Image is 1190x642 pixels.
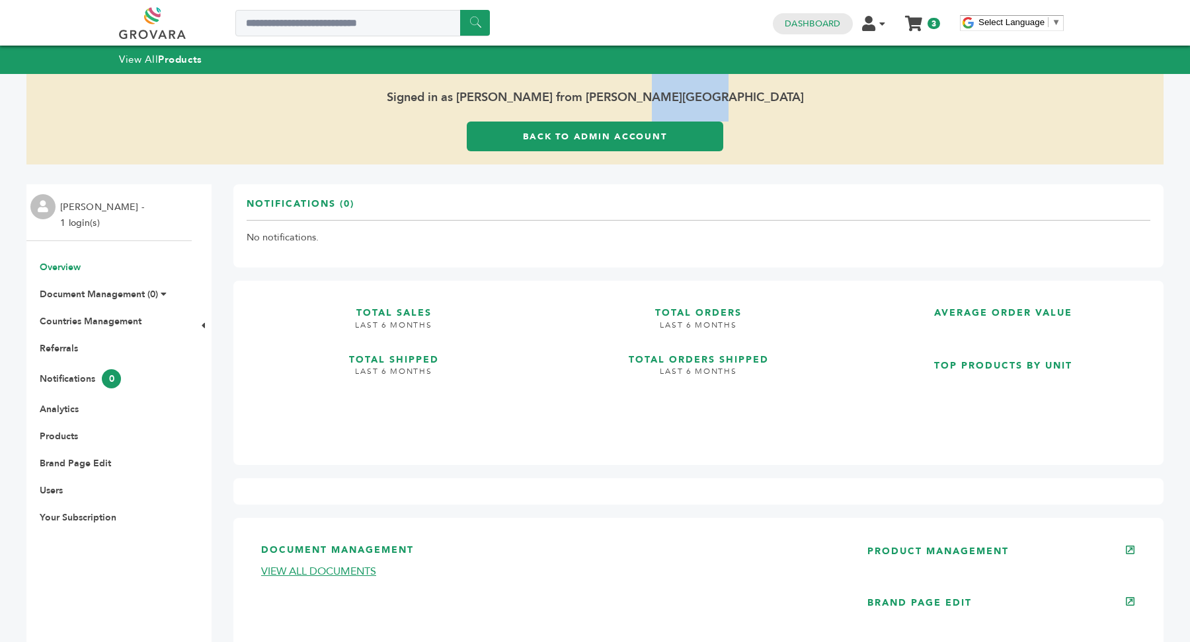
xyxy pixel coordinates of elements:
[40,288,158,301] a: Document Management (0)
[40,261,81,273] a: Overview
[26,74,1164,122] span: Signed in as [PERSON_NAME] from [PERSON_NAME][GEOGRAPHIC_DATA]
[867,545,1009,557] a: PRODUCT MANAGEMENT
[60,199,147,231] li: [PERSON_NAME] - 1 login(s)
[247,294,541,441] a: TOTAL SALES LAST 6 MONTHS TOTAL SHIPPED LAST 6 MONTHS
[867,596,972,609] a: BRAND PAGE EDIT
[40,484,63,497] a: Users
[978,17,1060,27] a: Select Language​
[261,544,828,564] h3: DOCUMENT MANAGEMENT
[102,369,121,388] span: 0
[40,315,141,328] a: Countries Management
[551,294,846,320] h3: TOTAL ORDERS
[30,194,56,219] img: profile.png
[40,511,116,524] a: Your Subscription
[40,403,79,415] a: Analytics
[467,122,723,151] a: Back to Admin Account
[119,53,202,66] a: View AllProducts
[247,320,541,341] h4: LAST 6 MONTHS
[856,347,1150,373] h3: TOP PRODUCTS BY UNIT
[40,457,111,470] a: Brand Page Edit
[856,294,1150,336] a: AVERAGE ORDER VALUE
[978,17,1045,27] span: Select Language
[906,12,922,26] a: My Cart
[551,341,846,367] h3: TOTAL ORDERS SHIPPED
[785,18,840,30] a: Dashboard
[235,10,490,36] input: Search a product or brand...
[158,53,202,66] strong: Products
[551,320,846,341] h4: LAST 6 MONTHS
[261,564,376,579] a: VIEW ALL DOCUMENTS
[247,221,1150,255] td: No notifications.
[40,342,78,355] a: Referrals
[247,197,354,221] h3: Notifications (0)
[40,373,121,385] a: Notifications0
[40,430,78,443] a: Products
[856,347,1150,441] a: TOP PRODUCTS BY UNIT
[1052,17,1060,27] span: ▼
[551,294,846,441] a: TOTAL ORDERS LAST 6 MONTHS TOTAL ORDERS SHIPPED LAST 6 MONTHS
[247,294,541,320] h3: TOTAL SALES
[247,366,541,387] h4: LAST 6 MONTHS
[551,366,846,387] h4: LAST 6 MONTHS
[247,341,541,367] h3: TOTAL SHIPPED
[928,18,940,29] span: 3
[856,294,1150,320] h3: AVERAGE ORDER VALUE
